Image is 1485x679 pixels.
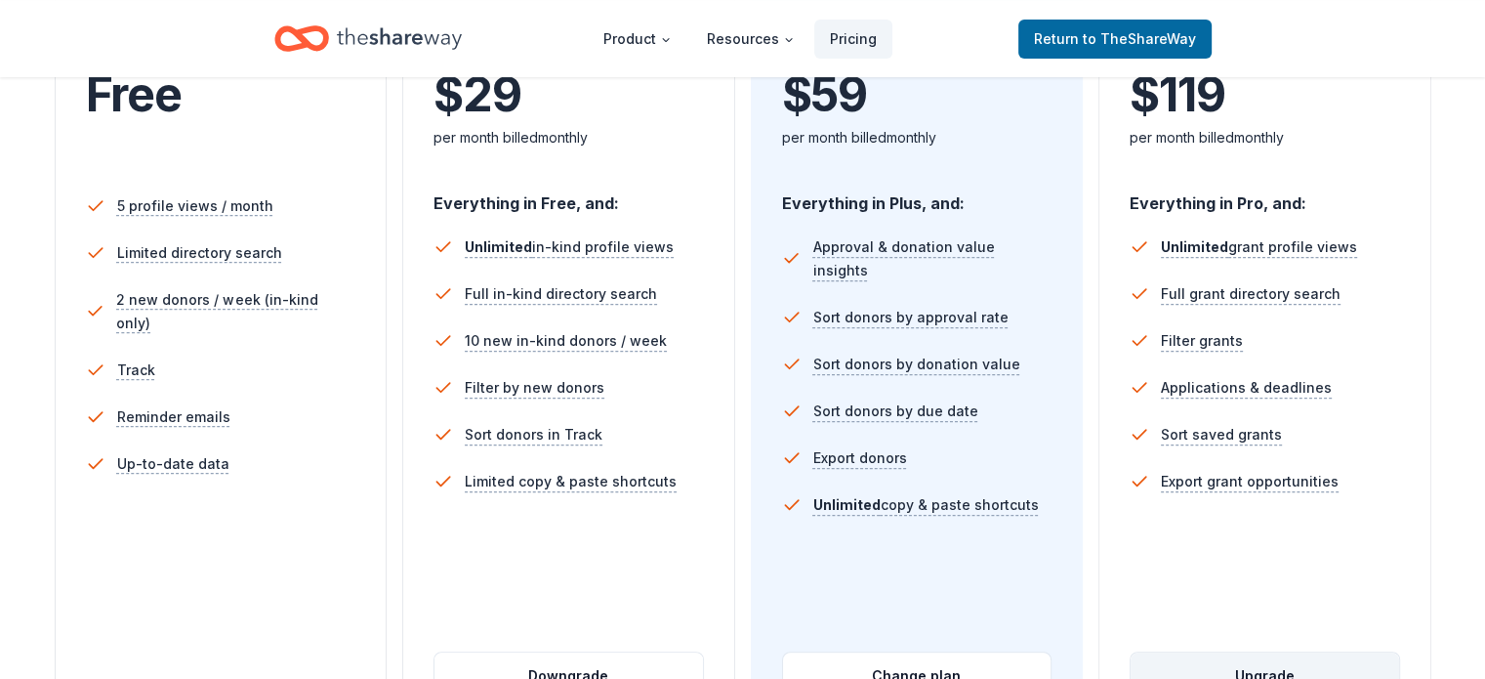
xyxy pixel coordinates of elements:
[465,470,677,493] span: Limited copy & paste shortcuts
[813,353,1020,376] span: Sort donors by donation value
[117,452,229,476] span: Up-to-date data
[813,496,1039,513] span: copy & paste shortcuts
[117,241,282,265] span: Limited directory search
[1161,329,1243,353] span: Filter grants
[86,65,182,123] span: Free
[813,446,907,470] span: Export donors
[1161,423,1282,446] span: Sort saved grants
[1161,238,1357,255] span: grant profile views
[433,67,520,122] span: $ 29
[117,359,155,382] span: Track
[1018,20,1212,59] a: Returnto TheShareWay
[465,282,657,306] span: Full in-kind directory search
[1083,30,1196,47] span: to TheShareWay
[782,175,1052,216] div: Everything in Plus, and:
[691,20,810,59] button: Resources
[782,67,867,122] span: $ 59
[812,235,1052,282] span: Approval & donation value insights
[782,126,1052,149] div: per month billed monthly
[814,20,892,59] a: Pricing
[433,126,704,149] div: per month billed monthly
[465,238,532,255] span: Unlimited
[117,405,230,429] span: Reminder emails
[813,306,1009,329] span: Sort donors by approval rate
[274,16,462,62] a: Home
[813,400,978,423] span: Sort donors by due date
[1130,175,1400,216] div: Everything in Pro, and:
[465,238,674,255] span: in-kind profile views
[1161,238,1228,255] span: Unlimited
[1130,67,1224,122] span: $ 119
[465,423,602,446] span: Sort donors in Track
[1161,470,1339,493] span: Export grant opportunities
[117,194,273,218] span: 5 profile views / month
[588,16,892,62] nav: Main
[465,329,667,353] span: 10 new in-kind donors / week
[1034,27,1196,51] span: Return
[588,20,687,59] button: Product
[116,288,355,335] span: 2 new donors / week (in-kind only)
[433,175,704,216] div: Everything in Free, and:
[1161,376,1332,400] span: Applications & deadlines
[1161,282,1341,306] span: Full grant directory search
[1130,126,1400,149] div: per month billed monthly
[813,496,881,513] span: Unlimited
[465,376,604,400] span: Filter by new donors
